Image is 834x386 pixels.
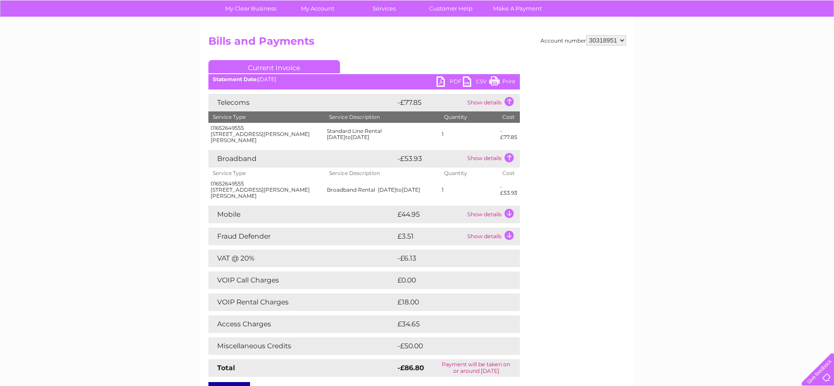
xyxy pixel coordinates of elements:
th: Service Description [325,111,440,123]
td: VAT @ 20% [208,250,395,267]
th: Service Description [325,168,440,179]
td: 1 [440,179,498,201]
td: £18.00 [395,293,502,311]
td: Show details [465,228,520,245]
b: Statement Date: [213,76,258,82]
strong: -£86.80 [397,364,424,372]
td: -£53.93 [498,179,519,201]
a: My Clear Business [215,0,287,17]
td: Show details [465,206,520,223]
td: -£50.00 [395,337,504,355]
div: 01652649555 [STREET_ADDRESS][PERSON_NAME][PERSON_NAME] [211,125,322,143]
th: Quantity [440,111,498,123]
a: Water [680,37,696,44]
td: Show details [465,150,520,168]
td: -£6.13 [395,250,500,267]
a: Log out [805,37,826,44]
a: Energy [702,37,721,44]
div: [DATE] [208,76,520,82]
td: VOIP Call Charges [208,272,395,289]
a: PDF [437,76,463,89]
a: Services [348,0,420,17]
a: CSV [463,76,489,89]
a: Print [489,76,515,89]
img: logo.png [29,23,74,50]
th: Service Type [208,111,325,123]
td: Payment will be taken on or around [DATE] [433,359,520,377]
a: Telecoms [726,37,752,44]
th: Cost [498,168,519,179]
td: -£77.85 [498,123,519,145]
strong: Total [217,364,235,372]
span: to [396,186,402,193]
td: £44.95 [395,206,465,223]
a: My Account [281,0,354,17]
td: Fraud Defender [208,228,395,245]
td: £3.51 [395,228,465,245]
td: Broadband Rental [DATE] [DATE] [325,179,440,201]
th: Cost [498,111,519,123]
div: Account number [540,35,626,46]
td: -£53.93 [395,150,465,168]
th: Service Type [208,168,325,179]
a: Blog [758,37,770,44]
span: to [345,134,351,140]
td: Miscellaneous Credits [208,337,395,355]
a: Contact [776,37,797,44]
td: -£77.85 [395,94,465,111]
td: £34.65 [395,315,502,333]
td: Telecoms [208,94,395,111]
a: 0333 014 3131 [669,4,729,15]
td: Mobile [208,206,395,223]
td: Show details [465,94,520,111]
td: VOIP Rental Charges [208,293,395,311]
td: Access Charges [208,315,395,333]
div: Clear Business is a trading name of Verastar Limited (registered in [GEOGRAPHIC_DATA] No. 3667643... [210,5,625,43]
th: Quantity [440,168,498,179]
td: Standard Line Rental [DATE] [DATE] [325,123,440,145]
a: Customer Help [415,0,487,17]
td: £0.00 [395,272,500,289]
td: 1 [440,123,498,145]
a: Current Invoice [208,60,340,73]
div: 01652649555 [STREET_ADDRESS][PERSON_NAME][PERSON_NAME] [211,181,322,199]
h2: Bills and Payments [208,35,626,52]
a: Make A Payment [481,0,554,17]
td: Broadband [208,150,395,168]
